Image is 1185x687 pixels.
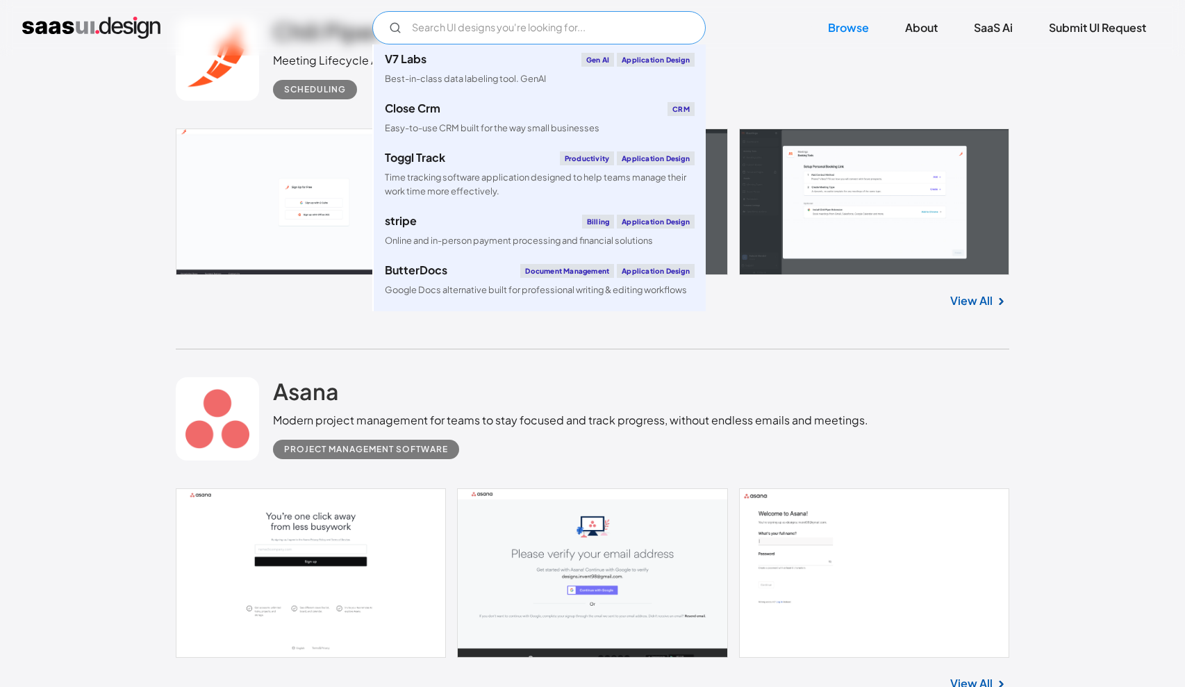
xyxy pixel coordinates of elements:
a: klaviyoEmail MarketingApplication DesignCreate personalised customer experiences across email, SM... [374,305,706,367]
div: Application Design [617,215,695,229]
a: Toggl TrackProductivityApplication DesignTime tracking software application designed to help team... [374,143,706,206]
div: Toggl Track [385,152,445,163]
div: Application Design [617,264,695,278]
div: Time tracking software application designed to help teams manage their work time more effectively. [385,171,695,197]
a: stripeBillingApplication DesignOnline and in-person payment processing and financial solutions [374,206,706,256]
div: Document Management [520,264,614,278]
div: Application Design [617,53,695,67]
a: SaaS Ai [957,13,1029,43]
div: CRM [668,102,695,116]
div: Productivity [560,151,614,165]
div: Billing [582,215,614,229]
div: Online and in-person payment processing and financial solutions [385,234,653,247]
a: home [22,17,160,39]
form: Email Form [372,11,706,44]
div: Google Docs alternative built for professional writing & editing workflows [385,283,687,297]
div: Project Management Software [284,441,448,458]
div: Application Design [617,151,695,165]
a: View All [950,292,993,309]
div: Best-in-class data labeling tool. GenAI [385,72,546,85]
a: V7 LabsGen AIApplication DesignBest-in-class data labeling tool. GenAI [374,44,706,94]
div: Meeting Lifecycle Automation platform [273,52,480,69]
div: ButterDocs [385,265,447,276]
input: Search UI designs you're looking for... [372,11,706,44]
a: Submit UI Request [1032,13,1163,43]
a: ButterDocsDocument ManagementApplication DesignGoogle Docs alternative built for professional wri... [374,256,706,305]
div: Gen AI [581,53,614,67]
a: Asana [273,377,339,412]
a: Close CrmCRMEasy-to-use CRM built for the way small businesses [374,94,706,143]
div: Close Crm [385,103,440,114]
div: Easy-to-use CRM built for the way small businesses [385,122,599,135]
h2: Asana [273,377,339,405]
a: About [888,13,954,43]
div: Scheduling [284,81,346,98]
div: stripe [385,215,417,226]
div: Modern project management for teams to stay focused and track progress, without endless emails an... [273,412,868,429]
div: V7 Labs [385,53,426,65]
a: Browse [811,13,886,43]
